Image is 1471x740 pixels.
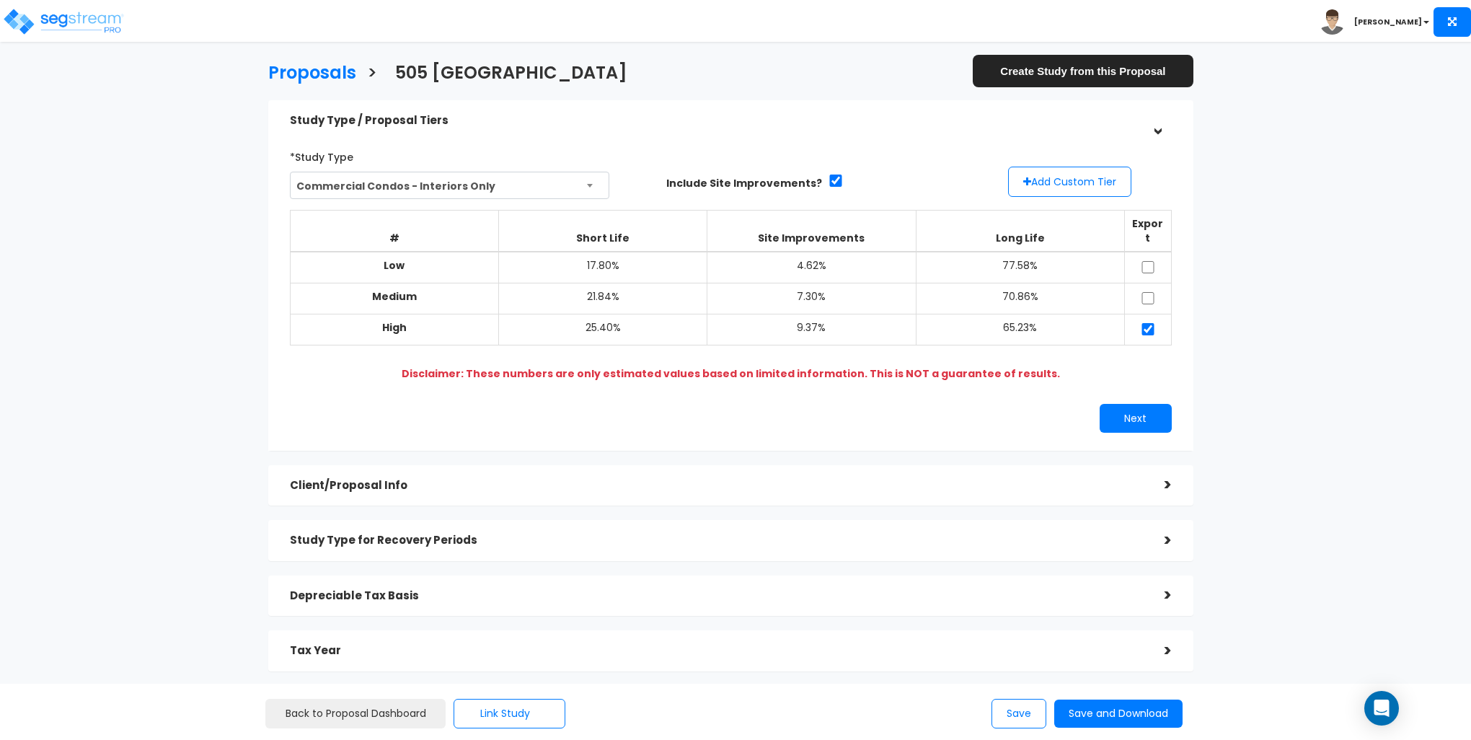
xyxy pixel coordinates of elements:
[973,55,1193,87] a: Create Study from this Proposal
[290,172,609,199] span: Commercial Condos - Interiors Only
[290,480,1143,492] h5: Client/Proposal Info
[707,314,916,345] td: 9.37%
[382,320,407,335] b: High
[291,172,609,200] span: Commercial Condos - Interiors Only
[1320,9,1345,35] img: avatar.png
[916,210,1124,252] th: Long Life
[916,314,1124,345] td: 65.23%
[367,63,377,86] h3: >
[290,145,353,164] label: *Study Type
[666,176,822,190] label: Include Site Improvements?
[1143,529,1172,552] div: >
[290,590,1143,602] h5: Depreciable Tax Basis
[498,252,707,283] td: 17.80%
[1364,691,1399,726] div: Open Intercom Messenger
[991,699,1046,728] button: Save
[498,210,707,252] th: Short Life
[402,366,1060,381] b: Disclaimer: These numbers are only estimated values based on limited information. This is NOT a g...
[707,210,916,252] th: Site Improvements
[916,252,1124,283] td: 77.58%
[290,645,1143,657] h5: Tax Year
[384,49,627,93] a: 505 [GEOGRAPHIC_DATA]
[1143,474,1172,496] div: >
[498,314,707,345] td: 25.40%
[384,258,405,273] b: Low
[257,49,356,93] a: Proposals
[498,283,707,314] td: 21.84%
[290,534,1143,547] h5: Study Type for Recovery Periods
[372,289,417,304] b: Medium
[290,210,498,252] th: #
[1054,700,1183,728] button: Save and Download
[707,283,916,314] td: 7.30%
[1124,210,1171,252] th: Export
[916,283,1124,314] td: 70.86%
[1146,107,1168,136] div: >
[290,115,1143,127] h5: Study Type / Proposal Tiers
[395,63,627,86] h3: 505 [GEOGRAPHIC_DATA]
[268,63,356,86] h3: Proposals
[2,7,125,36] img: logo_pro_r.png
[1143,584,1172,607] div: >
[707,252,916,283] td: 4.62%
[1008,167,1131,197] button: Add Custom Tier
[1354,17,1422,27] b: [PERSON_NAME]
[454,699,565,728] button: Link Study
[265,699,446,728] a: Back to Proposal Dashboard
[1100,404,1172,433] button: Next
[1143,640,1172,662] div: >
